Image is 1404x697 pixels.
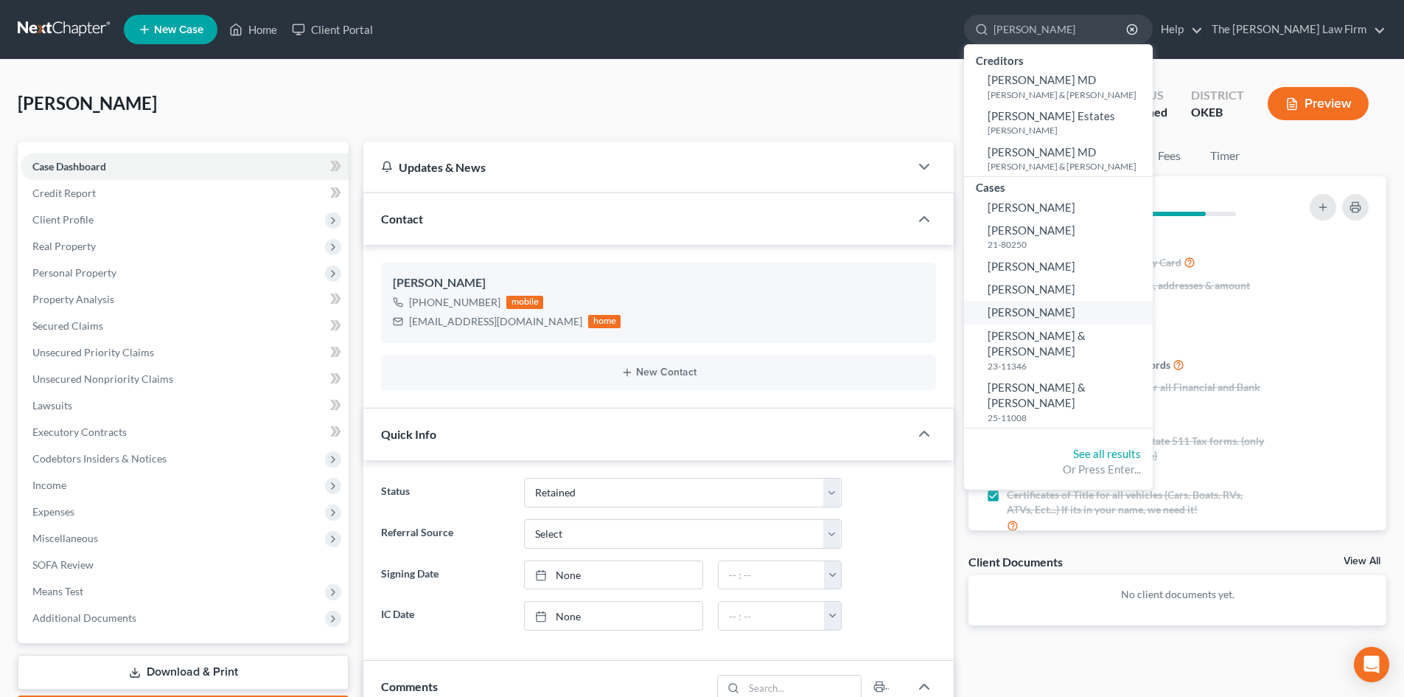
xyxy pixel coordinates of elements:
[964,255,1153,278] a: [PERSON_NAME]
[21,366,349,392] a: Unsecured Nonpriority Claims
[719,561,825,589] input: -- : --
[988,109,1115,122] span: [PERSON_NAME] Estates
[964,105,1153,141] a: [PERSON_NAME] Estates[PERSON_NAME]
[988,305,1075,319] span: [PERSON_NAME]
[988,282,1075,296] span: [PERSON_NAME]
[374,519,516,549] label: Referral Source
[988,145,1096,159] span: [PERSON_NAME] MD
[32,479,66,491] span: Income
[21,313,349,339] a: Secured Claims
[21,180,349,207] a: Credit Report
[964,278,1153,301] a: [PERSON_NAME]
[32,160,106,173] span: Case Dashboard
[988,260,1075,273] span: [PERSON_NAME]
[988,73,1096,86] span: [PERSON_NAME] MD
[21,153,349,180] a: Case Dashboard
[32,213,94,226] span: Client Profile
[381,159,892,175] div: Updates & News
[284,16,380,43] a: Client Portal
[21,552,349,578] a: SOFA Review
[1007,488,1269,517] span: Certificates of Title for all vehicles (Cars, Boats, RVs, ATVs, Ect...) If its in your name, we n...
[18,655,349,690] a: Download & Print
[21,339,349,366] a: Unsecured Priority Claims
[374,478,516,507] label: Status
[964,177,1153,195] div: Cases
[988,412,1149,424] small: 25-11008
[222,16,284,43] a: Home
[21,286,349,313] a: Property Analysis
[21,419,349,445] a: Executory Contracts
[968,554,1063,569] div: Client Documents
[964,301,1153,324] a: [PERSON_NAME]
[21,392,349,419] a: Lawsuits
[1344,556,1380,566] a: View All
[1191,87,1244,104] div: District
[381,427,436,441] span: Quick Info
[393,274,924,292] div: [PERSON_NAME]
[1354,647,1389,682] div: Open Intercom Messenger
[381,679,438,693] span: Comments
[964,50,1153,69] div: Creditors
[1198,142,1251,170] a: Timer
[1073,447,1141,460] a: See all results
[32,452,167,465] span: Codebtors Insiders & Notices
[988,201,1075,214] span: [PERSON_NAME]
[1268,87,1369,120] button: Preview
[32,532,98,544] span: Miscellaneous
[393,367,924,378] button: New Contact
[18,92,157,114] span: [PERSON_NAME]
[1191,104,1244,121] div: OKEB
[988,360,1149,372] small: 23-11346
[32,399,72,412] span: Lawsuits
[964,376,1153,428] a: [PERSON_NAME] & [PERSON_NAME]25-11008
[374,561,516,590] label: Signing Date
[588,315,621,328] div: home
[32,266,116,279] span: Personal Property
[525,602,702,630] a: None
[964,219,1153,255] a: [PERSON_NAME]21-80250
[988,223,1075,237] span: [PERSON_NAME]
[988,89,1149,101] small: [PERSON_NAME] & [PERSON_NAME]
[988,124,1149,136] small: [PERSON_NAME]
[506,296,543,309] div: mobile
[374,601,516,631] label: IC Date
[32,558,94,571] span: SOFA Review
[409,295,500,310] div: [PHONE_NUMBER]
[988,381,1086,409] span: [PERSON_NAME] & [PERSON_NAME]
[381,212,423,226] span: Contact
[32,585,83,597] span: Means Test
[964,69,1153,105] a: [PERSON_NAME] MD[PERSON_NAME] & [PERSON_NAME]
[988,329,1086,358] span: [PERSON_NAME] & [PERSON_NAME]
[32,372,173,385] span: Unsecured Nonpriority Claims
[993,15,1128,43] input: Search by name...
[409,314,582,329] div: [EMAIL_ADDRESS][DOMAIN_NAME]
[32,611,136,624] span: Additional Documents
[32,240,96,252] span: Real Property
[525,561,702,589] a: None
[1204,16,1386,43] a: The [PERSON_NAME] Law Firm
[964,141,1153,177] a: [PERSON_NAME] MD[PERSON_NAME] & [PERSON_NAME]
[32,505,74,518] span: Expenses
[719,602,825,630] input: -- : --
[976,462,1141,477] div: Or Press Enter...
[964,325,1153,376] a: [PERSON_NAME] & [PERSON_NAME]23-11346
[988,160,1149,173] small: [PERSON_NAME] & [PERSON_NAME]
[32,293,114,305] span: Property Analysis
[1153,16,1203,43] a: Help
[154,24,203,35] span: New Case
[32,426,127,438] span: Executory Contracts
[1145,142,1192,170] a: Fees
[980,587,1375,602] p: No client documents yet.
[32,346,154,358] span: Unsecured Priority Claims
[32,187,96,199] span: Credit Report
[964,196,1153,219] a: [PERSON_NAME]
[32,319,103,332] span: Secured Claims
[988,238,1149,251] small: 21-80250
